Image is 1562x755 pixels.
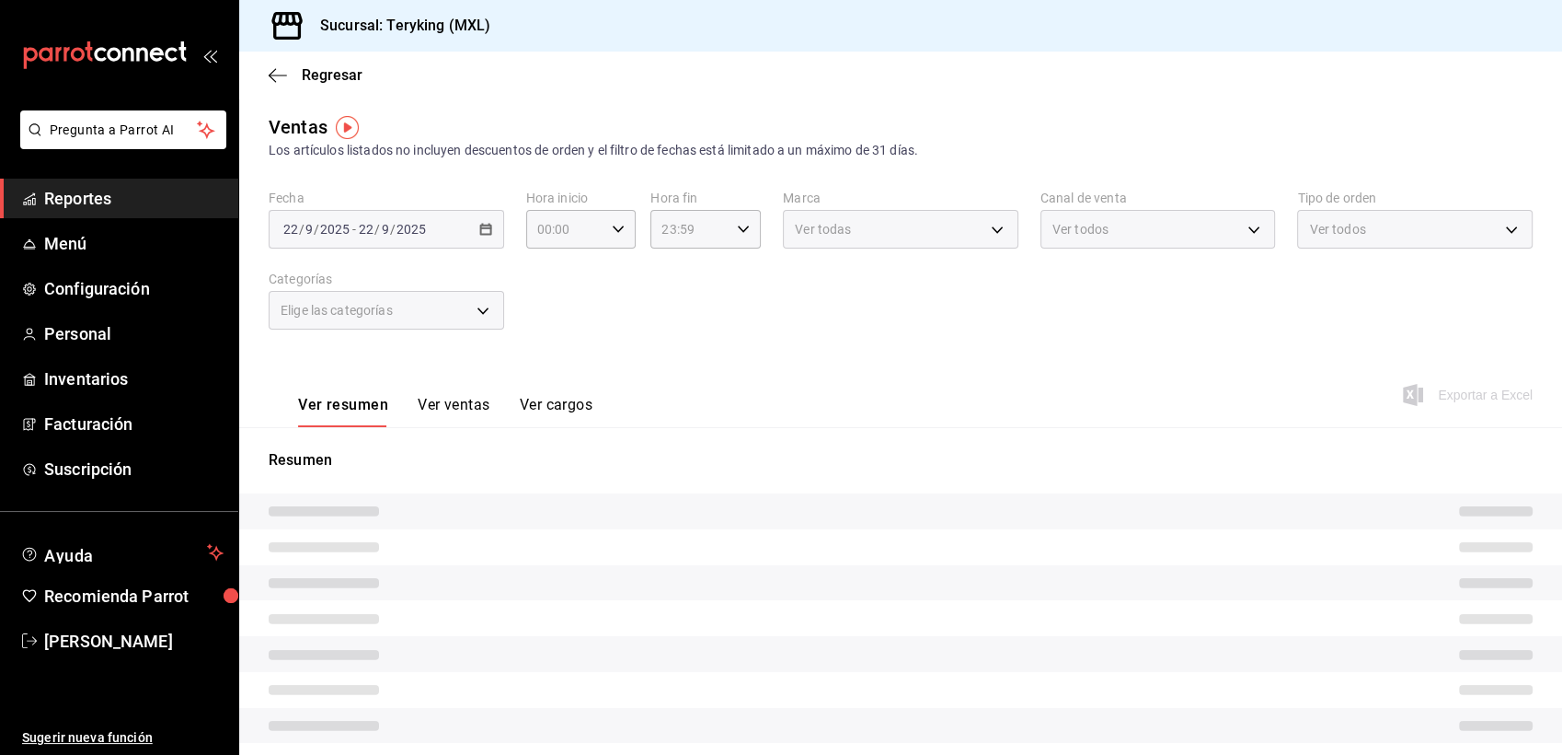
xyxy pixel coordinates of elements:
[44,541,200,563] span: Ayuda
[1297,192,1533,204] label: Tipo de orden
[304,222,314,237] input: --
[783,192,1018,204] label: Marca
[50,121,198,140] span: Pregunta a Parrot AI
[336,116,359,139] img: Tooltip marker
[520,396,593,427] button: Ver cargos
[526,192,637,204] label: Hora inicio
[281,301,393,319] span: Elige las categorías
[44,231,224,256] span: Menú
[302,66,362,84] span: Regresar
[44,412,224,436] span: Facturación
[44,457,224,482] span: Suscripción
[298,396,388,427] button: Ver resumen
[319,222,350,237] input: ----
[305,15,490,37] h3: Sucursal: Teryking (MXL)
[374,222,380,237] span: /
[269,113,327,141] div: Ventas
[44,629,224,654] span: [PERSON_NAME]
[298,396,592,427] div: navigation tabs
[202,48,217,63] button: open_drawer_menu
[418,396,490,427] button: Ver ventas
[13,134,226,153] a: Pregunta a Parrot AI
[44,366,224,391] span: Inventarios
[390,222,396,237] span: /
[22,728,224,748] span: Sugerir nueva función
[1309,220,1365,238] span: Ver todos
[269,273,504,285] label: Categorías
[314,222,319,237] span: /
[44,186,224,211] span: Reportes
[358,222,374,237] input: --
[1040,192,1276,204] label: Canal de venta
[44,321,224,346] span: Personal
[44,276,224,301] span: Configuración
[650,192,761,204] label: Hora fin
[1052,220,1108,238] span: Ver todos
[44,584,224,609] span: Recomienda Parrot
[352,222,356,237] span: -
[20,110,226,149] button: Pregunta a Parrot AI
[795,220,851,238] span: Ver todas
[269,449,1533,471] p: Resumen
[269,66,362,84] button: Regresar
[269,192,504,204] label: Fecha
[396,222,427,237] input: ----
[381,222,390,237] input: --
[299,222,304,237] span: /
[269,141,1533,160] div: Los artículos listados no incluyen descuentos de orden y el filtro de fechas está limitado a un m...
[282,222,299,237] input: --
